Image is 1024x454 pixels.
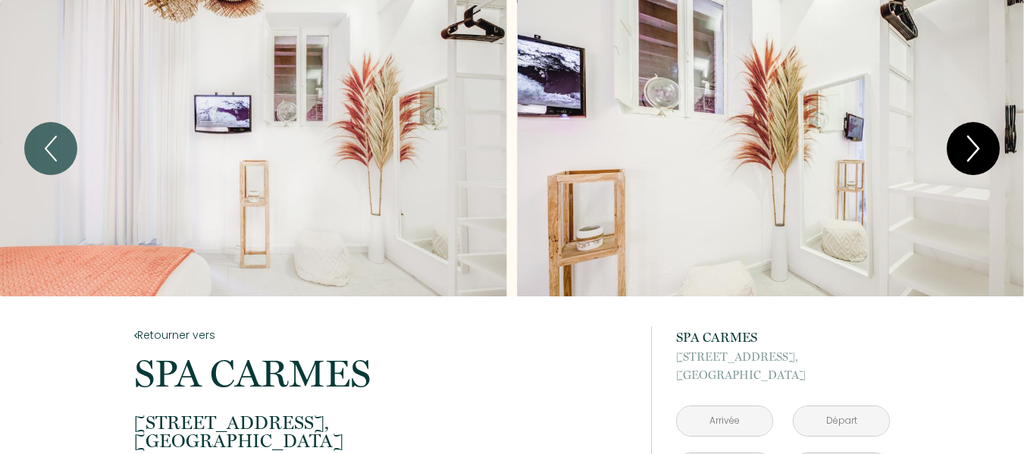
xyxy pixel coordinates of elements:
[134,414,631,450] p: [GEOGRAPHIC_DATA]
[134,355,631,393] p: SPA CARMES
[676,348,890,384] p: [GEOGRAPHIC_DATA]
[134,327,631,343] a: Retourner vers
[947,122,1000,175] button: Next
[24,122,77,175] button: Previous
[676,348,890,366] span: [STREET_ADDRESS],
[676,327,890,348] p: SPA CARMES
[677,406,772,436] input: Arrivée
[794,406,889,436] input: Départ
[134,414,631,432] span: [STREET_ADDRESS],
